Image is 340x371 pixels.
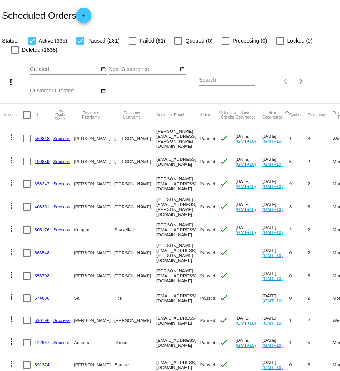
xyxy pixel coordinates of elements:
[7,247,16,256] mat-icon: more_vert
[179,66,185,73] mat-icon: date_range
[262,343,283,348] a: (GMT+10)
[262,276,283,281] a: (GMT+10)
[74,195,114,219] mat-cell: [PERSON_NAME]
[35,204,50,209] a: 408391
[232,36,267,45] span: Processing (0)
[74,111,108,119] button: Change sorting for CustomerFirstName
[308,127,333,150] mat-cell: 3
[294,74,309,89] button: Next page
[114,127,156,150] mat-cell: [PERSON_NAME]
[262,253,283,258] a: (GMT+10)
[289,287,308,309] mat-cell: 0
[114,265,156,287] mat-cell: [PERSON_NAME]
[200,181,215,186] span: Paused
[156,195,200,219] mat-cell: [PERSON_NAME][EMAIL_ADDRESS][PERSON_NAME][DOMAIN_NAME]
[74,241,114,265] mat-cell: [PERSON_NAME]
[35,295,50,300] a: 574890
[53,109,67,121] button: Change sorting for LastProcessingCycleId
[7,156,16,165] mat-icon: more_vert
[289,331,308,354] mat-cell: 1
[109,66,178,73] input: Next Occurrence
[114,173,156,195] mat-cell: [PERSON_NAME]
[35,181,50,186] a: 358247
[262,127,289,150] mat-cell: [DATE]
[262,150,289,173] mat-cell: [DATE]
[308,195,333,219] mat-cell: 3
[289,173,308,195] mat-cell: 9
[74,331,114,354] mat-cell: Anthaea
[236,331,262,354] mat-cell: [DATE]
[156,150,200,173] mat-cell: [EMAIL_ADDRESS][DOMAIN_NAME]
[308,287,333,309] mat-cell: 2
[308,309,333,331] mat-cell: 2
[262,139,283,143] a: (GMT+10)
[289,150,308,173] mat-cell: 5
[236,230,256,235] a: (GMT+10)
[35,159,50,164] a: 490859
[262,298,283,303] a: (GMT+10)
[74,150,114,173] mat-cell: [PERSON_NAME]
[200,340,215,345] span: Paused
[7,201,16,210] mat-icon: more_vert
[7,359,16,368] mat-icon: more_vert
[79,13,88,22] mat-icon: add
[7,133,16,142] mat-icon: more_vert
[74,219,114,241] mat-cell: Keagan
[262,219,289,241] mat-cell: [DATE]
[156,241,200,265] mat-cell: [PERSON_NAME][EMAIL_ADDRESS][PERSON_NAME][DOMAIN_NAME]
[219,202,228,211] mat-icon: check
[7,224,16,233] mat-icon: more_vert
[219,225,228,234] mat-icon: check
[236,207,256,212] a: (GMT+10)
[200,136,215,141] span: Paused
[114,195,156,219] mat-cell: [PERSON_NAME]
[2,38,19,44] span: Status:
[289,127,308,150] mat-cell: 1
[200,250,215,255] span: Paused
[200,362,215,367] span: Paused
[185,36,212,45] span: Queued (0)
[236,127,262,150] mat-cell: [DATE]
[308,241,333,265] mat-cell: 2
[74,287,114,309] mat-cell: Sai
[200,295,215,300] span: Paused
[289,195,308,219] mat-cell: 3
[114,331,156,354] mat-cell: Dance
[200,318,215,323] span: Paused
[287,36,312,45] span: Locked (0)
[35,113,38,117] button: Change sorting for Id
[74,127,114,150] mat-cell: [PERSON_NAME]
[289,113,301,117] button: Change sorting for Cycles
[35,340,50,345] a: 422937
[236,195,262,219] mat-cell: [DATE]
[308,150,333,173] mat-cell: 2
[219,104,236,127] mat-header-cell: Validation Checks
[262,331,289,354] mat-cell: [DATE]
[262,195,289,219] mat-cell: [DATE]
[101,66,106,73] mat-icon: date_range
[22,45,58,54] span: Deleted (1838)
[236,150,262,173] mat-cell: [DATE]
[308,265,333,287] mat-cell: 3
[74,173,114,195] mat-cell: [PERSON_NAME]
[200,159,215,164] span: Paused
[219,248,228,257] mat-icon: check
[74,309,114,331] mat-cell: [PERSON_NAME]
[114,150,156,173] mat-cell: [PERSON_NAME]
[219,293,228,302] mat-icon: check
[114,287,156,309] mat-cell: Peri
[308,331,333,354] mat-cell: 5
[53,136,70,141] a: Success
[7,315,16,324] mat-icon: more_vert
[53,318,70,323] a: Success
[30,88,99,94] input: Customer Created
[53,340,70,345] a: Success
[219,315,228,325] mat-icon: check
[289,309,308,331] mat-cell: 1
[262,265,289,287] mat-cell: [DATE]
[53,181,70,186] a: Success
[39,36,68,45] span: Active (335)
[35,273,50,278] a: 556708
[236,111,255,119] button: Change sorting for LastOccurrenceUtc
[278,74,294,89] button: Previous page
